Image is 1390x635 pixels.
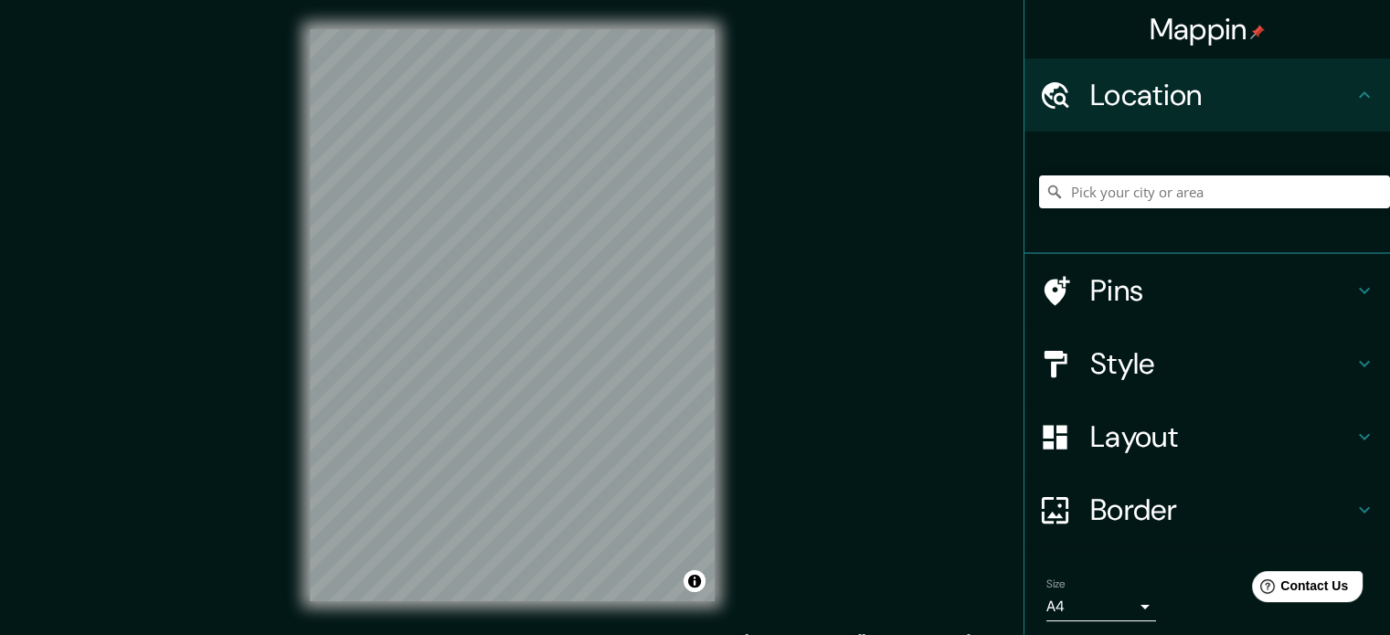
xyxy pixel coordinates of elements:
[1090,492,1353,528] h4: Border
[1024,327,1390,400] div: Style
[1024,473,1390,546] div: Border
[310,29,715,601] canvas: Map
[1024,254,1390,327] div: Pins
[1046,592,1156,621] div: A4
[1090,345,1353,382] h4: Style
[1090,272,1353,309] h4: Pins
[1227,564,1370,615] iframe: Help widget launcher
[1250,25,1265,39] img: pin-icon.png
[1046,577,1066,592] label: Size
[1039,175,1390,208] input: Pick your city or area
[1090,77,1353,113] h4: Location
[1090,418,1353,455] h4: Layout
[1150,11,1266,48] h4: Mappin
[1024,400,1390,473] div: Layout
[1024,58,1390,132] div: Location
[684,570,706,592] button: Toggle attribution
